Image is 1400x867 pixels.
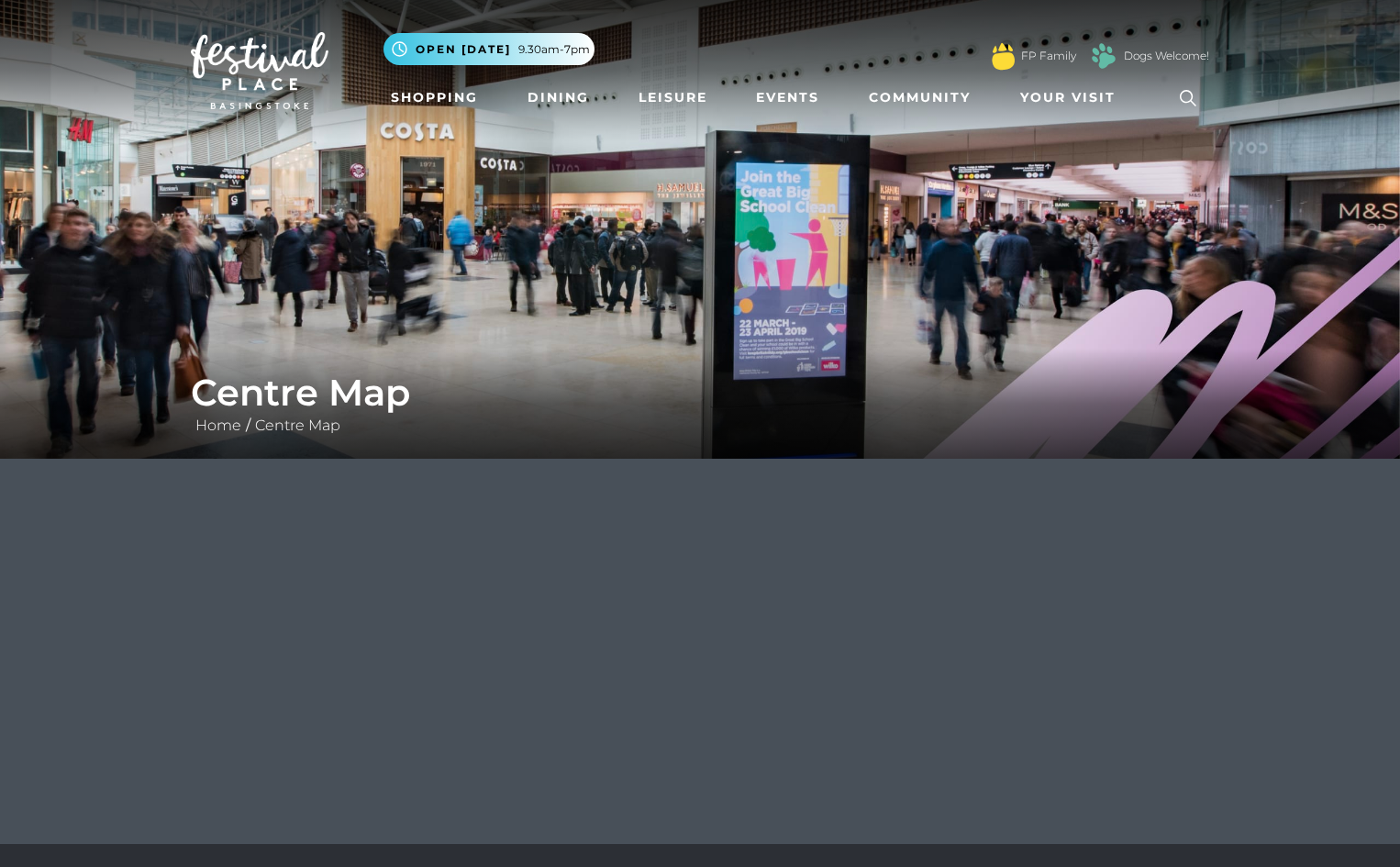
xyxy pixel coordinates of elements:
[520,81,596,115] a: Dining
[518,41,590,58] span: 9.30am-7pm
[861,81,978,115] a: Community
[1021,48,1076,64] a: FP Family
[177,371,1223,437] div: /
[250,417,345,434] a: Centre Map
[191,417,246,434] a: Home
[1124,48,1209,64] a: Dogs Welcome!
[1020,88,1116,107] span: Your Visit
[191,32,328,109] img: Festival Place Logo
[631,81,715,115] a: Leisure
[383,81,485,115] a: Shopping
[383,33,594,65] button: Open [DATE] 9.30am-7pm
[1013,81,1132,115] a: Your Visit
[191,371,1209,415] h1: Centre Map
[416,41,511,58] span: Open [DATE]
[749,81,827,115] a: Events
